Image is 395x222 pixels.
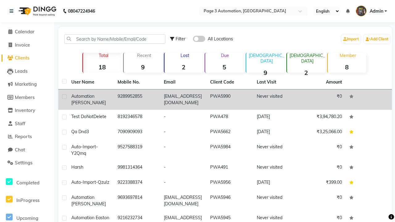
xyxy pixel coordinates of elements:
[160,75,206,89] th: Email
[71,93,106,105] span: Automation [PERSON_NAME]
[253,75,299,89] th: Last Visit
[15,55,29,61] span: Clients
[126,53,162,58] p: Recent
[253,191,299,211] td: Never visited
[15,81,37,87] span: Marketing
[160,89,206,110] td: [EMAIL_ADDRESS][DOMAIN_NAME]
[160,125,206,140] td: -
[71,144,98,156] span: Auto-Import-Y2Qmq
[68,75,114,89] th: User Name
[160,140,206,160] td: -
[85,53,121,58] p: Total
[16,197,39,203] span: InProgress
[2,28,52,35] a: Calendar
[206,125,253,140] td: PWA5662
[114,75,160,89] th: Mobile No.
[16,215,38,221] span: Upcoming
[114,89,160,110] td: 9289952855
[176,36,185,42] span: Filter
[287,69,325,76] strong: 2
[68,2,95,20] b: 08047224946
[15,42,30,48] span: Invoice
[2,107,52,114] a: Inventory
[160,110,206,125] td: -
[160,191,206,211] td: [EMAIL_ADDRESS][DOMAIN_NAME]
[15,94,35,100] span: Members
[206,160,253,175] td: PWA491
[167,53,203,58] p: Lost
[206,89,253,110] td: PWA5990
[2,133,52,140] a: Reports
[71,179,109,185] span: Auto-Import-QzuIz
[206,53,243,58] p: Due
[253,125,299,140] td: [DATE]
[83,63,121,71] strong: 18
[160,175,206,191] td: -
[299,175,346,191] td: ₹399.00
[206,175,253,191] td: PWA5956
[71,215,109,220] span: Automation Easton
[206,140,253,160] td: PWA5984
[15,107,35,113] span: Inventory
[205,63,243,71] strong: 5
[15,147,25,153] span: Chat
[71,195,106,207] span: Automation [PERSON_NAME]
[15,68,27,74] span: Leads
[15,160,32,166] span: Settings
[2,81,52,88] a: Marketing
[2,42,52,49] a: Invoice
[2,55,52,62] a: Clients
[114,140,160,160] td: 9527588319
[114,160,160,175] td: 9981314364
[330,53,366,58] p: Member
[253,160,299,175] td: Never visited
[322,75,346,89] th: Amount
[114,175,160,191] td: 9223388374
[206,110,253,125] td: PWA478
[370,8,383,14] span: Admin
[253,89,299,110] td: Never visited
[64,34,165,44] input: Search by Name/Mobile/Email/Code
[299,125,346,140] td: ₹3,25,066.00
[114,110,160,125] td: 8192346578
[249,53,285,64] p: [DEMOGRAPHIC_DATA]
[253,175,299,191] td: [DATE]
[342,35,360,43] a: Import
[124,63,162,71] strong: 9
[164,63,203,71] strong: 2
[356,6,367,16] img: Admin
[299,89,346,110] td: ₹0
[299,191,346,211] td: ₹0
[246,69,285,76] strong: 9
[71,114,106,119] span: Test DoNotDelete
[2,159,52,166] a: Settings
[328,63,366,71] strong: 8
[253,140,299,160] td: Never visited
[253,110,299,125] td: [DATE]
[299,140,346,160] td: ₹0
[16,180,39,186] span: Completed
[114,191,160,211] td: 9693697814
[299,160,346,175] td: ₹0
[71,129,89,134] span: Qa Dnd3
[208,36,233,42] span: All Locations
[364,35,390,43] a: Add Client
[114,125,160,140] td: 7090909093
[15,29,35,35] span: Calendar
[206,75,253,89] th: Client Code
[2,120,52,127] a: Staff
[206,191,253,211] td: PWA5946
[2,94,52,101] a: Members
[299,110,346,125] td: ₹3,94,780.20
[2,68,52,75] a: Leads
[2,146,52,154] a: Chat
[15,121,25,126] span: Staff
[71,164,83,170] span: Harsh
[15,134,32,139] span: Reports
[160,160,206,175] td: -
[16,2,58,20] img: logo
[289,53,325,64] p: [DEMOGRAPHIC_DATA]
